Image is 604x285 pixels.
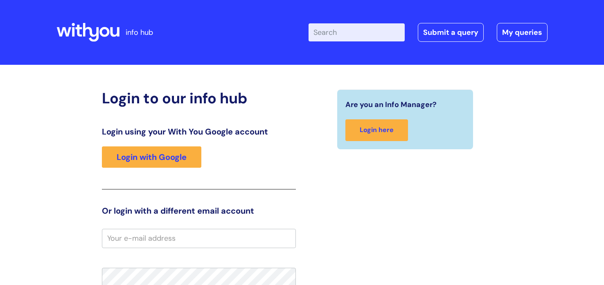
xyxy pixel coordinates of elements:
span: Are you an Info Manager? [345,98,437,111]
input: Your e-mail address [102,229,296,248]
h2: Login to our info hub [102,89,296,107]
input: Search [309,23,405,41]
a: Submit a query [418,23,484,42]
h3: Or login with a different email account [102,206,296,216]
p: info hub [126,26,153,39]
a: My queries [497,23,548,42]
h3: Login using your With You Google account [102,127,296,137]
a: Login with Google [102,146,201,168]
a: Login here [345,119,408,141]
